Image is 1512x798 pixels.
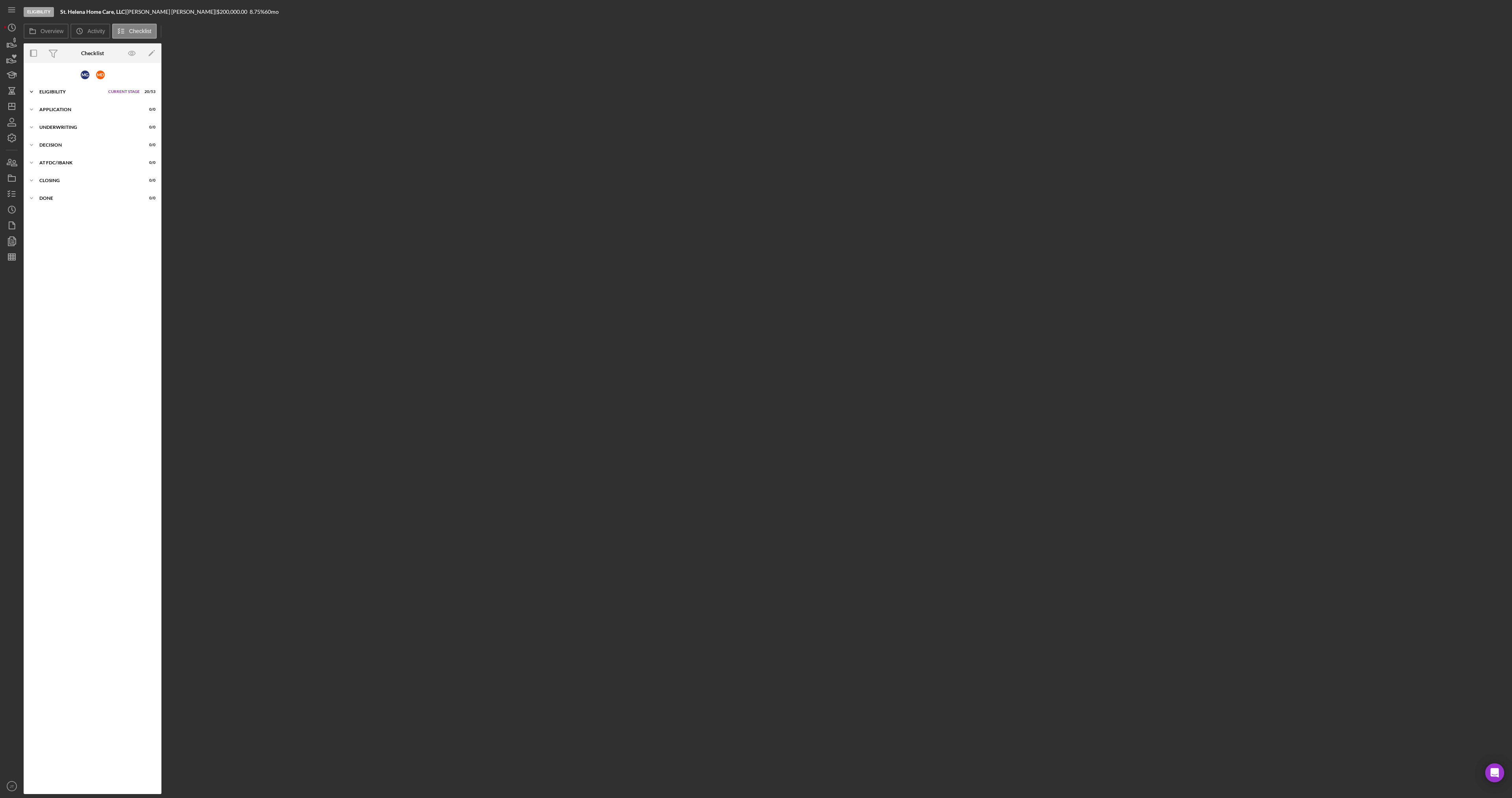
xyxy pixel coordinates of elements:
div: 0 / 0 [141,143,156,147]
div: M D [96,71,105,79]
b: St. Helena Home Care, LLC [60,8,125,15]
div: Underwriting [39,125,136,130]
label: Overview [41,28,63,34]
div: Done [39,196,136,201]
div: Eligibility [39,89,104,94]
div: Checklist [81,50,104,56]
div: At FDC/iBank [39,160,136,165]
button: Activity [70,24,110,39]
div: 0 / 0 [141,196,156,201]
div: Eligibility [24,7,54,17]
button: JT [4,778,20,794]
label: Checklist [129,28,152,34]
div: Application [39,107,136,112]
div: 20 / 53 [141,89,156,94]
div: Closing [39,178,136,183]
div: Open Intercom Messenger [1485,763,1504,782]
div: Decision [39,143,136,147]
span: Current Stage [108,89,140,94]
div: | [60,9,126,15]
button: Overview [24,24,69,39]
div: 8.75 % [250,9,265,15]
div: $200,000.00 [217,9,250,15]
label: Activity [87,28,105,34]
text: JT [10,784,14,789]
div: 0 / 0 [141,178,156,183]
div: 60 mo [265,9,279,15]
div: M G [81,71,89,79]
div: 0 / 0 [141,125,156,130]
div: [PERSON_NAME] [PERSON_NAME] | [126,9,217,15]
div: 0 / 0 [141,107,156,112]
div: 0 / 0 [141,160,156,165]
button: Checklist [112,24,157,39]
